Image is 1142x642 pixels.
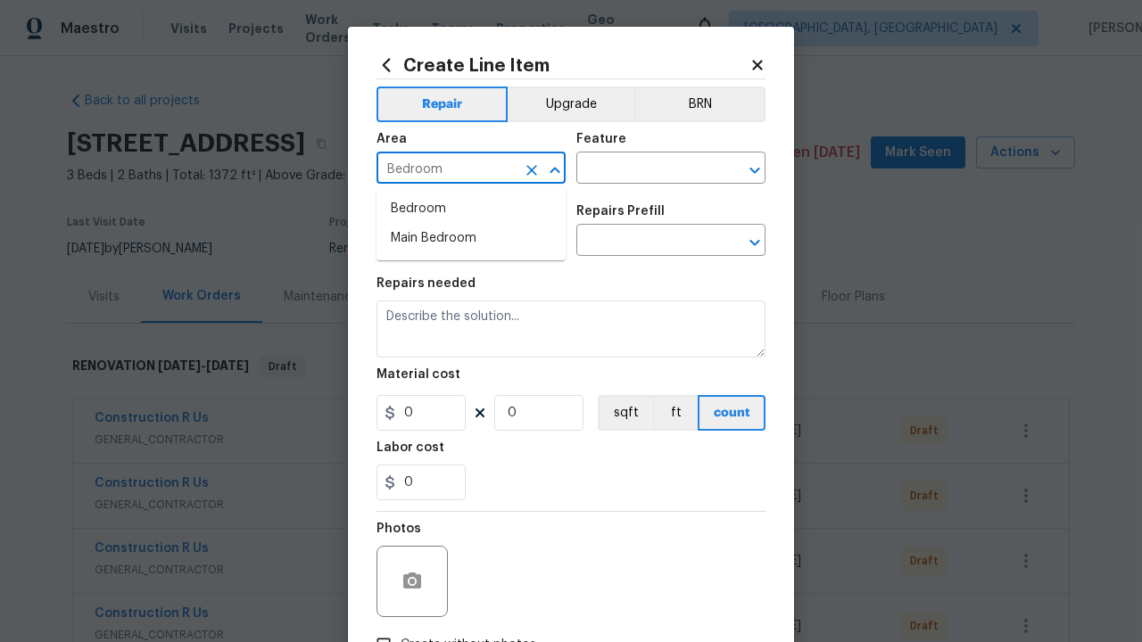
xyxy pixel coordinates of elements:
[698,395,765,431] button: count
[377,194,566,224] li: Bedroom
[377,368,460,381] h5: Material cost
[377,133,407,145] h5: Area
[576,205,665,218] h5: Repairs Prefill
[634,86,765,122] button: BRN
[377,277,476,290] h5: Repairs needed
[542,158,567,183] button: Close
[508,86,635,122] button: Upgrade
[377,86,508,122] button: Repair
[653,395,698,431] button: ft
[377,55,749,75] h2: Create Line Item
[377,523,421,535] h5: Photos
[742,230,767,255] button: Open
[377,224,566,253] li: Main Bedroom
[377,441,444,454] h5: Labor cost
[519,158,544,183] button: Clear
[598,395,653,431] button: sqft
[576,133,626,145] h5: Feature
[742,158,767,183] button: Open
